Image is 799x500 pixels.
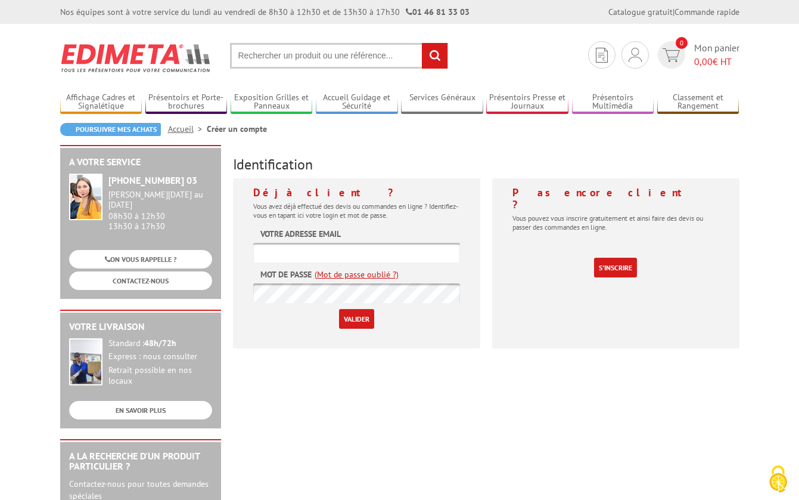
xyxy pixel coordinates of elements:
a: Commande rapide [674,7,739,17]
label: Votre adresse email [260,228,341,240]
strong: [PHONE_NUMBER] 03 [108,174,197,186]
span: 0 [676,37,688,49]
button: Cookies (fenêtre modale) [757,459,799,500]
img: Edimeta [60,36,212,80]
img: devis rapide [629,48,642,62]
input: Rechercher un produit ou une référence... [230,43,448,69]
a: CONTACTEZ-NOUS [69,271,212,290]
a: EN SAVOIR PLUS [69,401,212,419]
img: widget-service.jpg [69,174,102,220]
p: Vous pouvez vous inscrire gratuitement et ainsi faire des devis ou passer des commandes en ligne. [512,214,719,232]
input: rechercher [422,43,447,69]
div: Nos équipes sont à votre service du lundi au vendredi de 8h30 à 12h30 et de 13h30 à 17h30 [60,6,470,18]
div: Standard : [108,338,212,349]
a: (Mot de passe oublié ?) [315,268,399,280]
a: Présentoirs Presse et Journaux [486,92,568,112]
img: Cookies (fenêtre modale) [763,464,793,494]
input: Valider [339,309,374,329]
div: [PERSON_NAME][DATE] au [DATE] [108,190,212,210]
a: Accueil [168,124,207,134]
a: Présentoirs et Porte-brochures [145,92,228,112]
img: devis rapide [663,48,680,62]
a: Poursuivre mes achats [60,123,161,136]
h4: Déjà client ? [253,187,460,199]
div: | [608,6,739,18]
div: 08h30 à 12h30 13h30 à 17h30 [108,190,212,231]
a: Catalogue gratuit [608,7,673,17]
strong: 01 46 81 33 03 [406,7,470,17]
h2: A votre service [69,157,212,168]
a: ON VOUS RAPPELLE ? [69,250,212,268]
label: Mot de passe [260,268,312,280]
strong: 48h/72h [144,338,176,348]
a: Exposition Grilles et Panneaux [231,92,313,112]
span: Mon panier [694,41,739,69]
h4: Pas encore client ? [512,187,719,211]
h2: Votre livraison [69,322,212,332]
h2: A la recherche d'un produit particulier ? [69,451,212,472]
img: devis rapide [596,48,608,63]
div: Retrait possible en nos locaux [108,365,212,387]
span: 0,00 [694,55,713,67]
a: Services Généraux [401,92,483,112]
img: widget-livraison.jpg [69,338,102,385]
a: Présentoirs Multimédia [572,92,654,112]
li: Créer un compte [207,123,267,135]
p: Vous avez déjà effectué des devis ou commandes en ligne ? Identifiez-vous en tapant ici votre log... [253,202,460,220]
a: Accueil Guidage et Sécurité [316,92,398,112]
a: Affichage Cadres et Signalétique [60,92,142,112]
h3: Identification [233,157,739,172]
span: € HT [694,55,739,69]
div: Express : nous consulter [108,351,212,362]
a: S'inscrire [594,258,637,277]
a: devis rapide 0 Mon panier 0,00€ HT [655,41,739,69]
a: Classement et Rangement [657,92,739,112]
